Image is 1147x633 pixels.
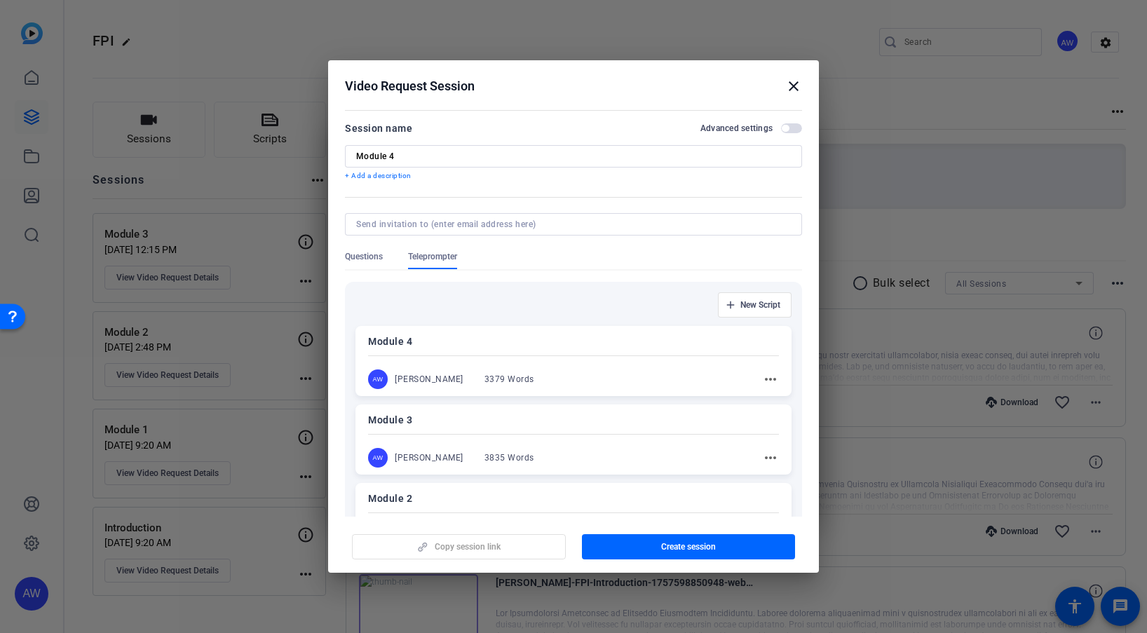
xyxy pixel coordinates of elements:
p: + Add a description [345,170,802,182]
span: Create session [661,541,716,552]
h2: Advanced settings [700,123,773,134]
p: Module 2 [368,490,779,507]
mat-icon: close [785,78,802,95]
div: [PERSON_NAME] [395,374,463,385]
input: Send invitation to (enter email address here) [356,219,785,230]
span: Teleprompter [408,251,457,262]
div: Video Request Session [345,78,802,95]
button: New Script [718,292,792,318]
div: 3379 Words [484,374,534,385]
div: AW [368,369,388,389]
div: 3835 Words [484,452,534,463]
button: Create session [582,534,796,559]
input: Enter Session Name [356,151,791,162]
mat-icon: more_horiz [762,449,779,466]
div: Session name [345,120,412,137]
p: Module 4 [368,333,779,350]
p: Module 3 [368,411,779,428]
div: [PERSON_NAME] [395,452,463,463]
span: New Script [740,299,780,311]
mat-icon: more_horiz [762,371,779,388]
span: Questions [345,251,383,262]
div: AW [368,448,388,468]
